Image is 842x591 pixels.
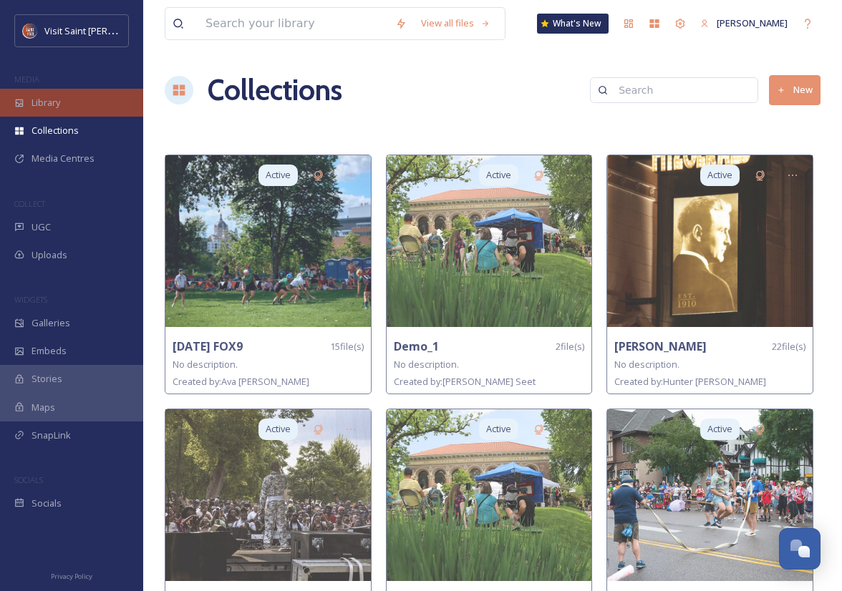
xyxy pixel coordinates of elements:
[537,14,609,34] a: What's New
[556,340,584,353] span: 2 file(s)
[266,168,291,182] span: Active
[32,96,60,109] span: Library
[394,338,439,354] strong: Demo_1
[693,9,795,37] a: [PERSON_NAME]
[607,155,813,327] img: cec13fb8-251f-46b6-a55c-2e7850e51559.jpg
[717,16,788,29] span: [PERSON_NAME]
[394,375,536,388] span: Created by: [PERSON_NAME] Seet
[44,24,159,37] span: Visit Saint [PERSON_NAME]
[32,124,79,137] span: Collections
[414,9,498,37] a: View all files
[51,572,92,581] span: Privacy Policy
[330,340,364,353] span: 15 file(s)
[14,474,43,485] span: SOCIALS
[23,24,37,38] img: Visit%20Saint%20Paul%20Updated%20Profile%20Image.jpg
[614,358,679,371] span: No description.
[266,422,291,436] span: Active
[173,375,309,388] span: Created by: Ava [PERSON_NAME]
[32,497,62,510] span: Socials
[14,74,39,84] span: MEDIA
[32,220,51,234] span: UGC
[387,155,592,327] img: 2ef80488-a446-4cb9-abd6-54087f497efc.jpg
[387,409,592,581] img: 2ef80488-a446-4cb9-abd6-54087f497efc.jpg
[51,567,92,584] a: Privacy Policy
[779,528,821,570] button: Open Chat
[394,358,459,371] span: No description.
[611,76,750,104] input: Search
[607,409,813,581] img: df855bdc-7f0c-4466-bf4f-1a2173b569b2.jpg
[772,340,805,353] span: 22 file(s)
[32,401,55,414] span: Maps
[198,8,388,39] input: Search your library
[208,69,342,112] a: Collections
[173,338,243,354] strong: [DATE] FOX9
[486,422,511,436] span: Active
[486,168,511,182] span: Active
[707,168,732,182] span: Active
[614,338,707,354] strong: [PERSON_NAME]
[173,358,238,371] span: No description.
[14,198,45,209] span: COLLECT
[32,344,67,358] span: Embeds
[165,409,371,581] img: 2760a6ed-e602-4992-a837-34bf72d91cc7.jpg
[32,248,67,262] span: Uploads
[32,316,70,330] span: Galleries
[614,375,766,388] span: Created by: Hunter [PERSON_NAME]
[32,152,95,165] span: Media Centres
[769,75,821,104] button: New
[165,155,371,327] img: 4a9e6d3c-6773-4cc8-afbb-2badc991929b.jpg
[14,294,47,305] span: WIDGETS
[707,422,732,436] span: Active
[32,429,71,442] span: SnapLink
[32,372,62,386] span: Stories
